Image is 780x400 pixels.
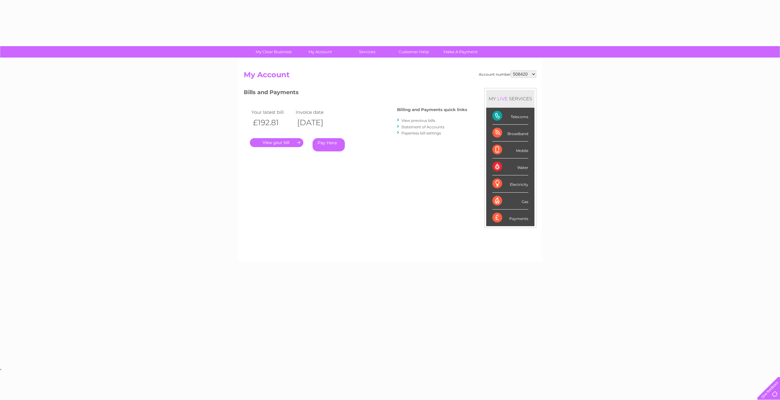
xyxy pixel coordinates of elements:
a: Customer Help [388,46,439,58]
td: Your latest bill [250,108,294,116]
div: Account number [479,70,536,78]
div: LIVE [496,96,509,102]
a: Pay Here [313,138,345,151]
td: Invoice date [294,108,338,116]
div: Water [492,158,528,175]
div: Gas [492,193,528,210]
h3: Bills and Payments [244,88,467,99]
div: Electricity [492,175,528,192]
a: My Account [295,46,346,58]
a: Make A Payment [435,46,486,58]
div: Mobile [492,142,528,158]
th: [DATE] [294,116,338,129]
a: My Clear Business [248,46,299,58]
a: View previous bills [401,118,435,123]
h4: Billing and Payments quick links [397,107,467,112]
div: Broadband [492,125,528,142]
a: Paperless bill settings [401,131,441,135]
div: MY SERVICES [486,90,534,107]
div: Telecoms [492,108,528,125]
a: Statement of Accounts [401,125,444,129]
div: Payments [492,210,528,226]
h2: My Account [244,70,536,82]
a: . [250,138,303,147]
a: Services [342,46,392,58]
th: £192.81 [250,116,294,129]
